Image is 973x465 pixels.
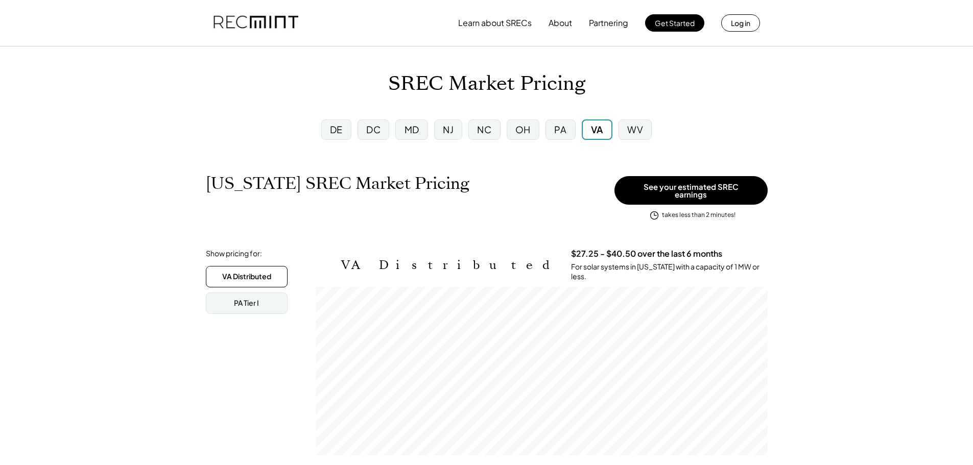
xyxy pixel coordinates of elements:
img: recmint-logotype%403x.png [213,6,298,40]
div: takes less than 2 minutes! [662,211,735,219]
div: WV [627,123,643,136]
h1: SREC Market Pricing [388,72,585,96]
div: PA [554,123,566,136]
div: NC [477,123,491,136]
h3: $27.25 - $40.50 over the last 6 months [571,249,722,259]
button: About [549,13,572,33]
div: Show pricing for: [206,249,262,259]
button: See your estimated SREC earnings [614,176,768,205]
h1: [US_STATE] SREC Market Pricing [206,174,469,193]
div: NJ [443,123,454,136]
div: DC [366,123,381,136]
div: DE [330,123,343,136]
button: Partnering [589,13,628,33]
div: OH [515,123,531,136]
div: For solar systems in [US_STATE] with a capacity of 1 MW or less. [571,262,768,282]
div: PA Tier I [234,298,259,308]
div: MD [405,123,419,136]
button: Log in [721,14,760,32]
button: Learn about SRECs [458,13,532,33]
div: VA Distributed [222,272,271,282]
div: VA [591,123,603,136]
h2: VA Distributed [341,258,556,273]
button: Get Started [645,14,704,32]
